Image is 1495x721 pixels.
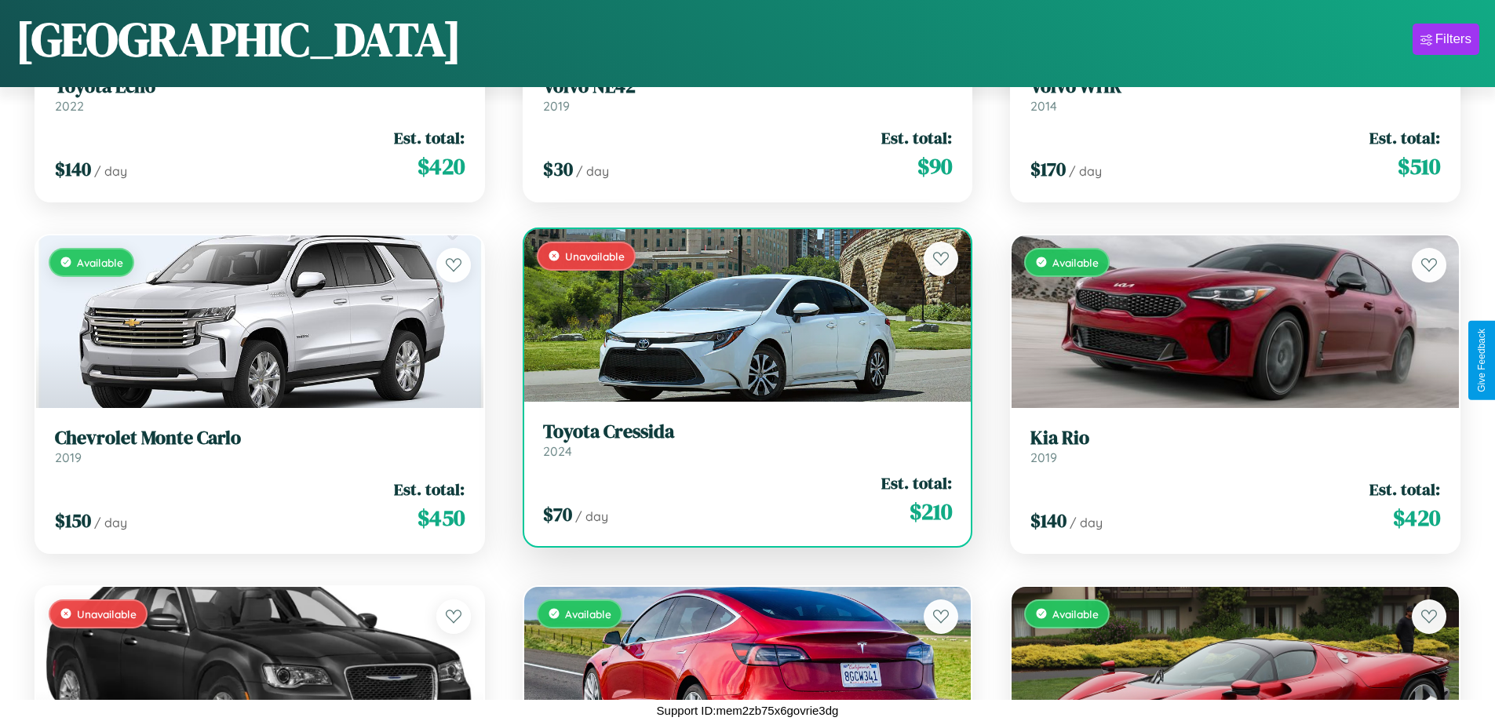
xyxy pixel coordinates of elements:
[1476,329,1487,392] div: Give Feedback
[55,427,465,450] h3: Chevrolet Monte Carlo
[55,98,84,114] span: 2022
[1369,126,1440,149] span: Est. total:
[55,156,91,182] span: $ 140
[418,151,465,182] span: $ 420
[94,515,127,530] span: / day
[917,151,952,182] span: $ 90
[910,496,952,527] span: $ 210
[1369,478,1440,501] span: Est. total:
[1030,75,1440,98] h3: Volvo WHR
[55,75,465,114] a: Toyota Echo2022
[575,508,608,524] span: / day
[543,75,953,114] a: Volvo NE422019
[1070,515,1103,530] span: / day
[94,163,127,179] span: / day
[55,450,82,465] span: 2019
[1069,163,1102,179] span: / day
[1052,607,1099,621] span: Available
[657,700,839,721] p: Support ID: mem2zb75x6govrie3dg
[418,502,465,533] span: $ 450
[16,7,461,71] h1: [GEOGRAPHIC_DATA]
[55,508,91,533] span: $ 150
[565,249,625,263] span: Unavailable
[1435,31,1471,47] div: Filters
[1413,24,1479,55] button: Filters
[543,156,573,182] span: $ 30
[77,256,123,269] span: Available
[1393,502,1440,533] span: $ 420
[1030,508,1067,533] span: $ 140
[1030,75,1440,114] a: Volvo WHR2014
[881,472,952,494] span: Est. total:
[1030,427,1440,465] a: Kia Rio2019
[1030,98,1057,114] span: 2014
[1030,156,1066,182] span: $ 170
[55,427,465,465] a: Chevrolet Monte Carlo2019
[565,607,611,621] span: Available
[55,75,465,98] h3: Toyota Echo
[543,421,953,459] a: Toyota Cressida2024
[394,478,465,501] span: Est. total:
[1030,427,1440,450] h3: Kia Rio
[576,163,609,179] span: / day
[543,501,572,527] span: $ 70
[77,607,137,621] span: Unavailable
[1052,256,1099,269] span: Available
[543,443,572,459] span: 2024
[1398,151,1440,182] span: $ 510
[543,98,570,114] span: 2019
[1030,450,1057,465] span: 2019
[543,75,953,98] h3: Volvo NE42
[543,421,953,443] h3: Toyota Cressida
[394,126,465,149] span: Est. total:
[881,126,952,149] span: Est. total:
